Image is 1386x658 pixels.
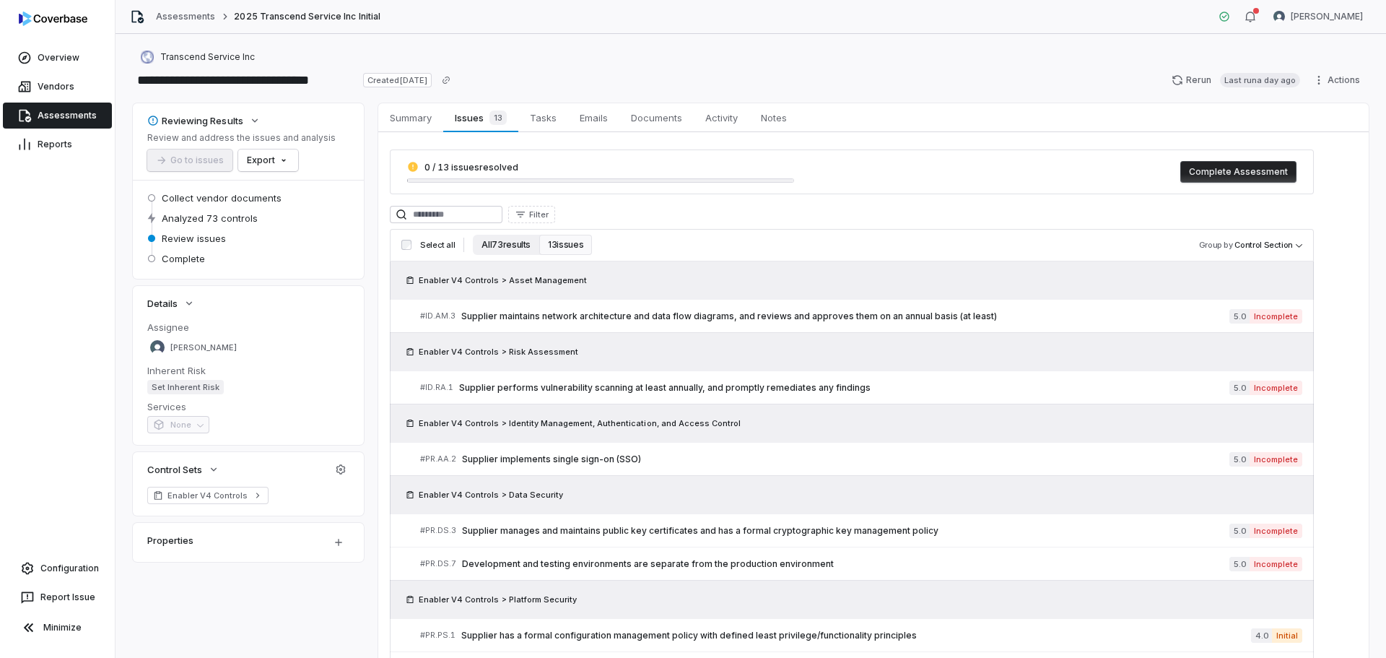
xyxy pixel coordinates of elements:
[3,74,112,100] a: Vendors
[420,525,456,536] span: # PR.DS.3
[1291,11,1363,22] span: [PERSON_NAME]
[363,73,431,87] span: Created [DATE]
[1265,6,1372,27] button: Melanie Lorent avatar[PERSON_NAME]
[147,132,336,144] p: Review and address the issues and analysis
[420,443,1302,475] a: #PR.AA.2Supplier implements single sign-on (SSO)5.0Incomplete
[462,525,1229,537] span: Supplier manages and maintains public key certificates and has a formal cryptographic key managem...
[167,490,248,501] span: Enabler V4 Controls
[461,311,1229,322] span: Supplier maintains network architecture and data flow diagrams, and reviews and approves them on ...
[147,321,349,334] dt: Assignee
[420,547,1302,580] a: #PR.DS.7Development and testing environments are separate from the production environment5.0Incom...
[160,51,255,63] span: Transcend Service Inc
[1229,557,1250,571] span: 5.0
[147,487,269,504] a: Enabler V4 Controls
[699,108,744,127] span: Activity
[6,613,109,642] button: Minimize
[508,206,555,223] button: Filter
[419,346,578,358] span: Enabler V4 Controls > Risk Assessment
[401,240,411,250] input: Select all
[1273,11,1285,22] img: Melanie Lorent avatar
[147,364,349,377] dt: Inherent Risk
[143,108,265,134] button: Reviewing Results
[420,382,453,393] span: # ID.RA.1
[461,630,1251,641] span: Supplier has a formal configuration management policy with defined least privilege/functionality ...
[1250,452,1302,467] span: Incomplete
[420,240,455,251] span: Select all
[150,340,165,355] img: Melanie Lorent avatar
[489,111,507,125] span: 13
[3,131,112,157] a: Reports
[162,232,226,245] span: Review issues
[419,594,577,605] span: Enabler V4 Controls > Platform Security
[420,311,456,321] span: # ID.AM.3
[419,417,741,429] span: Enabler V4 Controls > Identity Management, Authentication, and Access Control
[3,103,112,129] a: Assessments
[238,150,298,171] button: Export
[147,463,202,476] span: Control Sets
[462,454,1229,465] span: Supplier implements single sign-on (SSO)
[1250,557,1302,571] span: Incomplete
[19,12,87,26] img: logo-D7KZi-bG.svg
[136,44,259,70] button: https://transcendservice.com/Transcend Service Inc
[170,342,237,353] span: [PERSON_NAME]
[459,382,1229,394] span: Supplier performs vulnerability scanning at least annually, and promptly remediates any findings
[162,252,205,265] span: Complete
[147,400,349,413] dt: Services
[524,108,562,127] span: Tasks
[1229,381,1250,395] span: 5.0
[420,371,1302,404] a: #ID.RA.1Supplier performs vulnerability scanning at least annually, and promptly remediates any f...
[1180,161,1296,183] button: Complete Assessment
[6,584,109,610] button: Report Issue
[147,380,224,394] span: Set Inherent Risk
[234,11,380,22] span: 2025 Transcend Service Inc Initial
[529,209,549,220] span: Filter
[419,274,587,286] span: Enabler V4 Controls > Asset Management
[625,108,688,127] span: Documents
[162,191,282,204] span: Collect vendor documents
[384,108,437,127] span: Summary
[143,290,199,316] button: Details
[420,630,456,641] span: # PR.PS.1
[156,11,215,22] a: Assessments
[419,489,563,501] span: Enabler V4 Controls > Data Security
[1229,309,1250,324] span: 5.0
[147,297,178,310] span: Details
[1250,524,1302,538] span: Incomplete
[1199,240,1233,250] span: Group by
[1251,628,1272,643] span: 4.0
[143,456,224,482] button: Control Sets
[1163,69,1309,91] button: RerunLast runa day ago
[433,67,459,93] button: Copy link
[420,514,1302,547] a: #PR.DS.3Supplier manages and maintains public key certificates and has a formal cryptographic key...
[3,45,112,71] a: Overview
[1229,452,1250,467] span: 5.0
[420,619,1302,651] a: #PR.PS.1Supplier has a formal configuration management policy with defined least privilege/functi...
[1220,73,1300,87] span: Last run a day ago
[1229,524,1250,538] span: 5.0
[539,235,592,255] button: 13 issues
[147,114,243,127] div: Reviewing Results
[473,235,539,255] button: All 73 results
[420,454,456,464] span: # PR.AA.2
[1309,69,1369,91] button: Actions
[1250,309,1302,324] span: Incomplete
[1250,381,1302,395] span: Incomplete
[424,162,518,173] span: 0 / 13 issues resolved
[420,558,456,569] span: # PR.DS.7
[574,108,614,127] span: Emails
[1272,628,1302,643] span: Initial
[6,555,109,581] a: Configuration
[462,558,1229,570] span: Development and testing environments are separate from the production environment
[420,300,1302,332] a: #ID.AM.3Supplier maintains network architecture and data flow diagrams, and reviews and approves ...
[449,108,512,128] span: Issues
[755,108,793,127] span: Notes
[162,212,258,225] span: Analyzed 73 controls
